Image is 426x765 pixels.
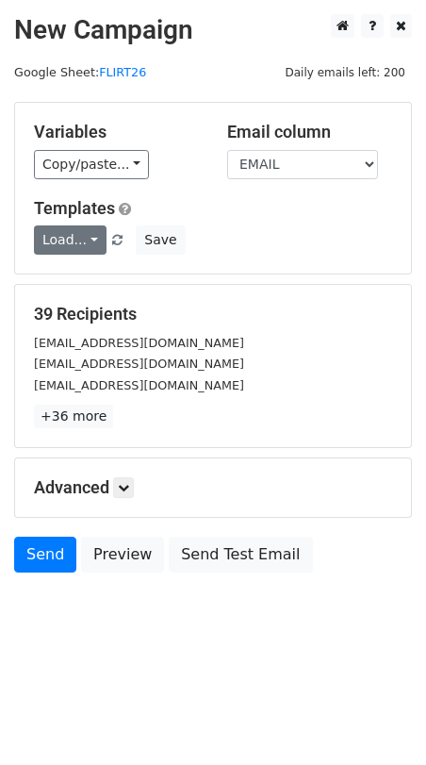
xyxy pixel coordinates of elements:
[81,537,164,573] a: Preview
[99,65,146,79] a: FLIRT26
[34,357,244,371] small: [EMAIL_ADDRESS][DOMAIN_NAME]
[34,336,244,350] small: [EMAIL_ADDRESS][DOMAIN_NAME]
[34,477,392,498] h5: Advanced
[332,674,426,765] iframe: Chat Widget
[169,537,312,573] a: Send Test Email
[136,225,185,255] button: Save
[278,62,412,83] span: Daily emails left: 200
[34,378,244,392] small: [EMAIL_ADDRESS][DOMAIN_NAME]
[34,405,113,428] a: +36 more
[14,537,76,573] a: Send
[227,122,392,142] h5: Email column
[34,225,106,255] a: Load...
[34,304,392,324] h5: 39 Recipients
[14,65,146,79] small: Google Sheet:
[34,122,199,142] h5: Variables
[278,65,412,79] a: Daily emails left: 200
[14,14,412,46] h2: New Campaign
[34,198,115,218] a: Templates
[34,150,149,179] a: Copy/paste...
